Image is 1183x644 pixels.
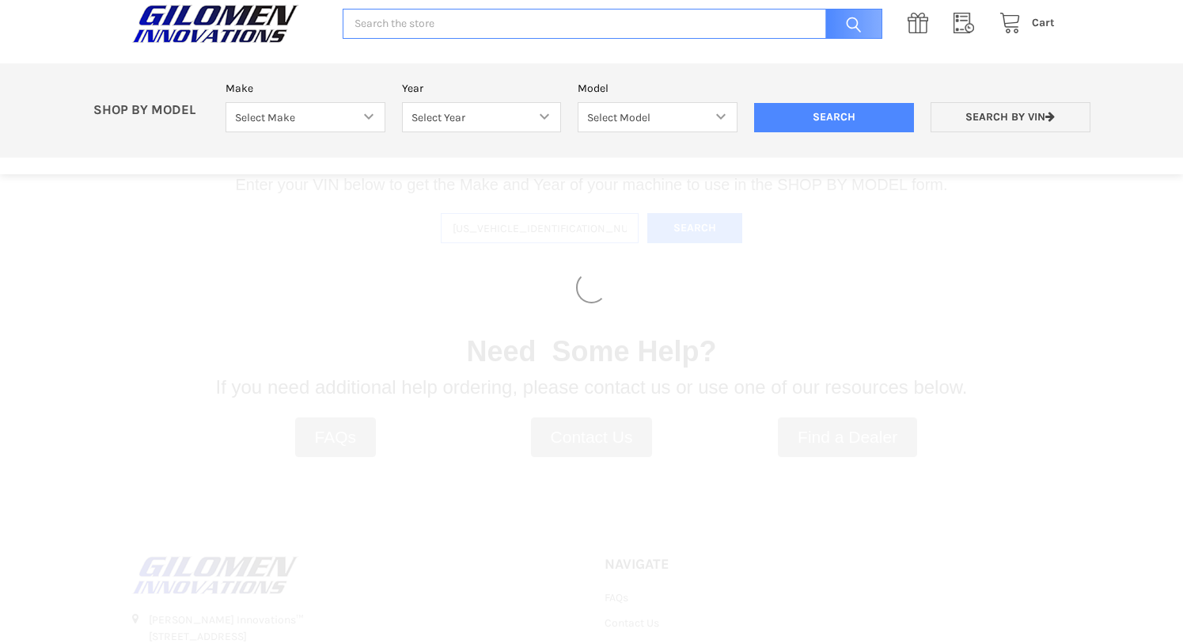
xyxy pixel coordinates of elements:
label: Model [578,80,737,97]
a: GILOMEN INNOVATIONS [128,4,326,44]
a: Cart [991,13,1055,33]
label: Year [402,80,562,97]
a: Search by VIN [931,102,1090,133]
p: SHOP BY MODEL [85,102,218,119]
label: Make [226,80,385,97]
input: Search [817,9,882,40]
img: GILOMEN INNOVATIONS [128,4,302,44]
span: Cart [1032,16,1055,29]
input: Search the store [343,9,882,40]
input: Search [754,103,914,133]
